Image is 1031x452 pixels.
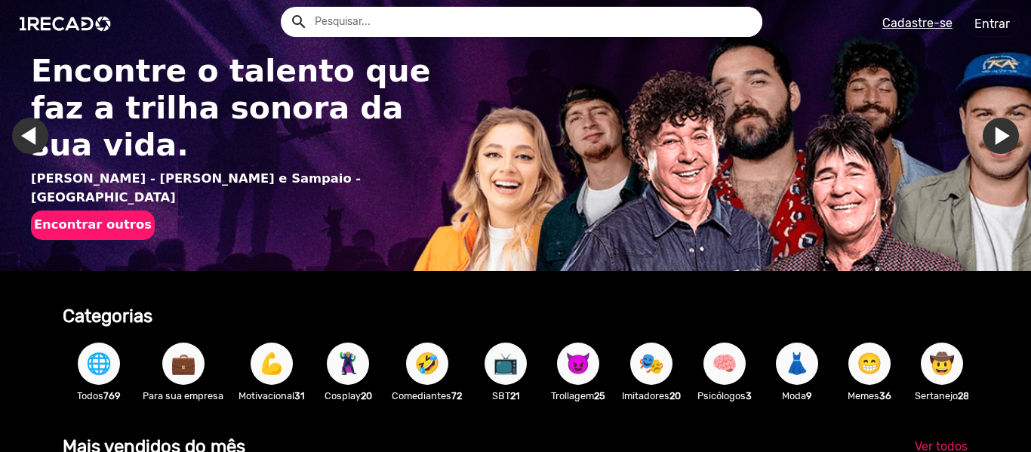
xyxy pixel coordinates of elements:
[259,343,285,385] span: 💪
[12,118,48,154] a: Ir para o último slide
[768,389,826,403] p: Moda
[406,343,448,385] button: 🤣
[565,343,591,385] span: 😈
[882,16,953,30] u: Cadastre-se
[327,343,369,385] button: 🦹🏼‍♀️
[239,389,304,403] p: Motivacional
[958,390,969,401] b: 28
[594,390,605,401] b: 25
[549,389,607,403] p: Trollagem
[639,343,664,385] span: 🎭
[290,13,308,31] mat-icon: Example home icon
[921,343,963,385] button: 🤠
[63,306,152,327] b: Categorias
[285,8,311,34] button: Example home icon
[857,343,882,385] span: 😁
[557,343,599,385] button: 😈
[913,389,971,403] p: Sertanejo
[451,390,462,401] b: 72
[171,343,196,385] span: 💼
[493,343,519,385] span: 📺
[879,390,891,401] b: 36
[712,343,737,385] span: 🧠
[703,343,746,385] button: 🧠
[929,343,955,385] span: 🤠
[848,343,891,385] button: 😁
[776,343,818,385] button: 👗
[669,390,681,401] b: 20
[78,343,120,385] button: 🌐
[746,390,752,401] b: 3
[31,53,443,165] h1: Encontre o talento que faz a trilha sonora da sua vida.
[696,389,753,403] p: Psicólogos
[983,118,1019,154] a: Ir para o próximo slide
[965,11,1020,37] a: Entrar
[162,343,205,385] button: 💼
[414,343,440,385] span: 🤣
[294,390,304,401] b: 31
[319,389,377,403] p: Cosplay
[31,170,443,207] p: [PERSON_NAME] - [PERSON_NAME] e Sampaio - [GEOGRAPHIC_DATA]
[31,211,155,239] button: Encontrar outros
[630,343,672,385] button: 🎭
[841,389,898,403] p: Memes
[143,389,223,403] p: Para sua empresa
[103,390,121,401] b: 769
[70,389,128,403] p: Todos
[392,389,462,403] p: Comediantes
[622,389,681,403] p: Imitadores
[303,7,762,37] input: Pesquisar...
[361,390,372,401] b: 20
[335,343,361,385] span: 🦹🏼‍♀️
[477,389,534,403] p: SBT
[806,390,812,401] b: 9
[251,343,293,385] button: 💪
[485,343,527,385] button: 📺
[86,343,112,385] span: 🌐
[784,343,810,385] span: 👗
[510,390,519,401] b: 21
